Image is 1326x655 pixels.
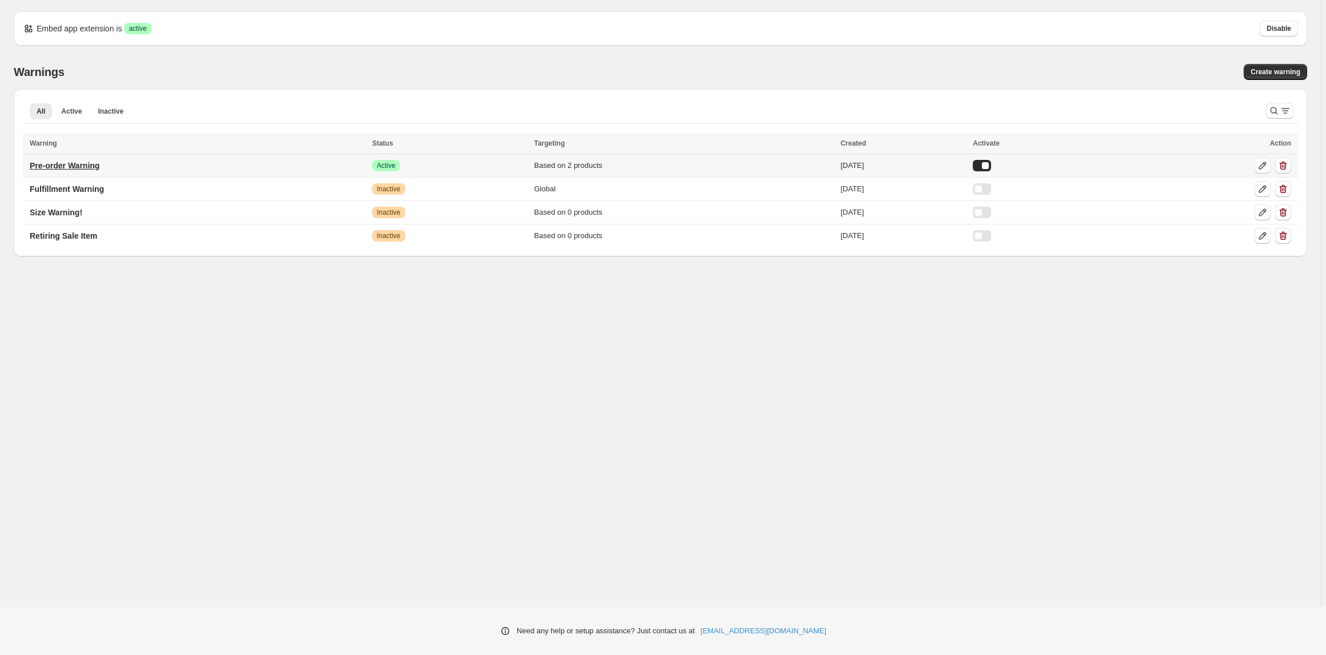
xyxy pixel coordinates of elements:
h2: Warnings [14,65,65,79]
a: Size Warning! [23,203,89,222]
div: [DATE] [841,183,966,195]
span: Status [372,139,393,147]
button: Disable [1260,21,1298,37]
p: Fulfillment Warning [30,183,104,195]
span: Inactive [377,208,400,217]
a: Create warning [1244,64,1307,80]
span: Created [841,139,866,147]
div: [DATE] [841,230,966,242]
div: Based on 2 products [534,160,834,171]
span: Activate [973,139,1000,147]
span: Inactive [377,231,400,240]
a: [EMAIL_ADDRESS][DOMAIN_NAME] [701,625,826,637]
a: Fulfillment Warning [23,180,111,198]
div: Global [534,183,834,195]
button: Search and filter results [1266,103,1293,119]
div: Based on 0 products [534,230,834,242]
p: Retiring Sale Item [30,230,97,242]
p: Size Warning! [30,207,82,218]
span: active [129,24,146,33]
span: Disable [1267,24,1291,33]
p: Embed app extension is [37,23,122,34]
a: Pre-order Warning [23,156,106,175]
div: Based on 0 products [534,207,834,218]
div: [DATE] [841,160,966,171]
span: Targeting [534,139,565,147]
p: Pre-order Warning [30,160,99,171]
span: Inactive [98,107,123,116]
a: Retiring Sale Item [23,227,104,245]
span: Action [1270,139,1291,147]
span: Create warning [1251,67,1300,77]
div: [DATE] [841,207,966,218]
span: All [37,107,45,116]
span: Active [377,161,396,170]
span: Inactive [377,184,400,194]
span: Active [61,107,82,116]
span: Warning [30,139,57,147]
